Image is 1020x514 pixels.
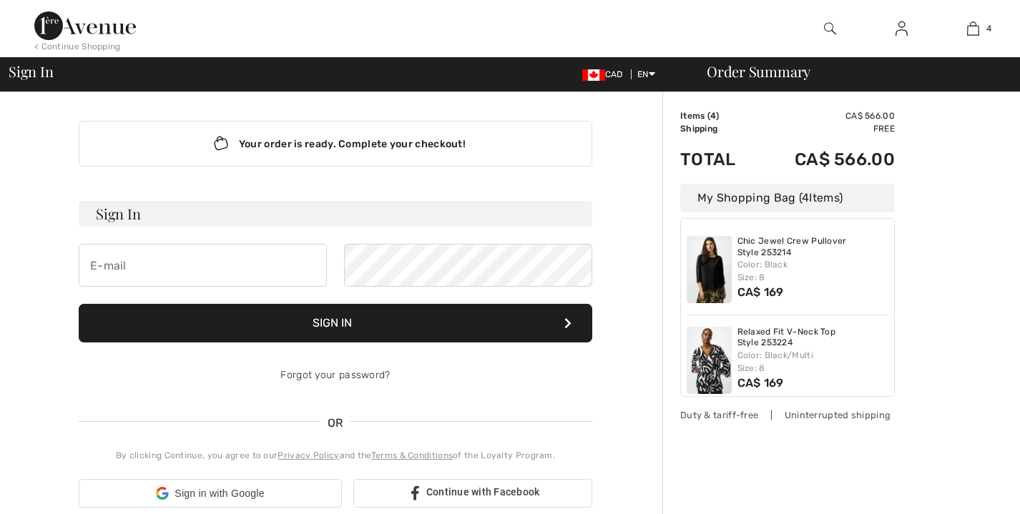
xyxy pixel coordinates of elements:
div: By clicking Continue, you agree to our and the of the Loyalty Program. [79,449,592,462]
img: Canadian Dollar [582,69,605,81]
td: Items ( ) [680,109,757,122]
div: Your order is ready. Complete your checkout! [79,121,592,167]
div: Color: Black/Multi Size: 8 [737,349,889,375]
a: Forgot your password? [280,369,390,381]
a: Privacy Policy [278,450,339,460]
a: Continue with Facebook [353,479,592,508]
img: Chic Jewel Crew Pullover Style 253214 [687,236,732,303]
a: Relaxed Fit V-Neck Top Style 253224 [737,327,889,349]
input: E-mail [79,244,327,287]
img: Relaxed Fit V-Neck Top Style 253224 [687,327,732,394]
span: 4 [710,111,716,121]
span: Sign In [9,64,53,79]
img: search the website [824,20,836,37]
td: CA$ 566.00 [757,135,895,184]
div: Sign in with Google [79,479,342,508]
button: Sign In [79,304,592,342]
a: 4 [938,20,1008,37]
span: Sign in with Google [175,486,264,501]
span: 4 [986,22,991,35]
img: 1ère Avenue [34,11,136,40]
img: My Info [896,20,908,37]
a: Sign In [884,20,919,38]
div: < Continue Shopping [34,40,121,53]
td: CA$ 566.00 [757,109,895,122]
td: Free [757,122,895,135]
div: Order Summary [690,64,1011,79]
td: Shipping [680,122,757,135]
a: Chic Jewel Crew Pullover Style 253214 [737,236,889,258]
span: CA$ 169 [737,285,784,299]
div: Color: Black Size: 8 [737,258,889,284]
div: My Shopping Bag ( Items) [680,184,895,212]
span: 4 [802,191,809,204]
span: OR [320,415,350,432]
span: EN [637,69,655,79]
td: Total [680,135,757,184]
a: Terms & Conditions [371,450,453,460]
h3: Sign In [79,201,592,227]
div: Duty & tariff-free | Uninterrupted shipping [680,408,895,422]
span: CA$ 169 [737,376,784,390]
img: My Bag [967,20,979,37]
span: CAD [582,69,629,79]
span: Continue with Facebook [426,486,540,498]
